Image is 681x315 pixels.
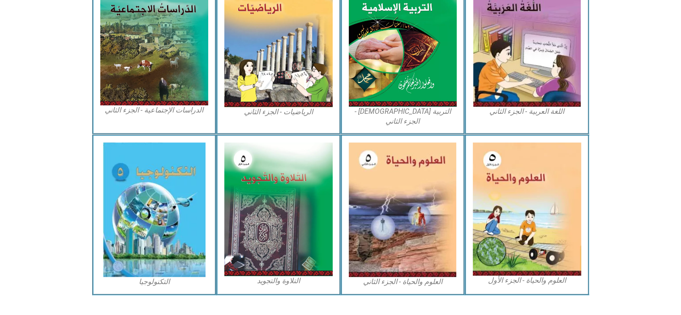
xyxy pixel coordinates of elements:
figcaption: التربية [DEMOGRAPHIC_DATA] - الجزء الثاني [349,107,457,127]
figcaption: التكنولوجيا [100,277,209,287]
figcaption: الدراسات الإجتماعية - الجزء الثاني [100,105,209,115]
figcaption: اللغة العربية - الجزء الثاني [473,107,581,117]
figcaption: التلاوة والتجويد [224,276,333,286]
figcaption: العلوم والحياة - الجزء الثاني [349,277,457,287]
figcaption: الرياضيات - الجزء الثاني [224,107,333,117]
figcaption: العلوم والحياة - الجزء الأول [473,276,581,285]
